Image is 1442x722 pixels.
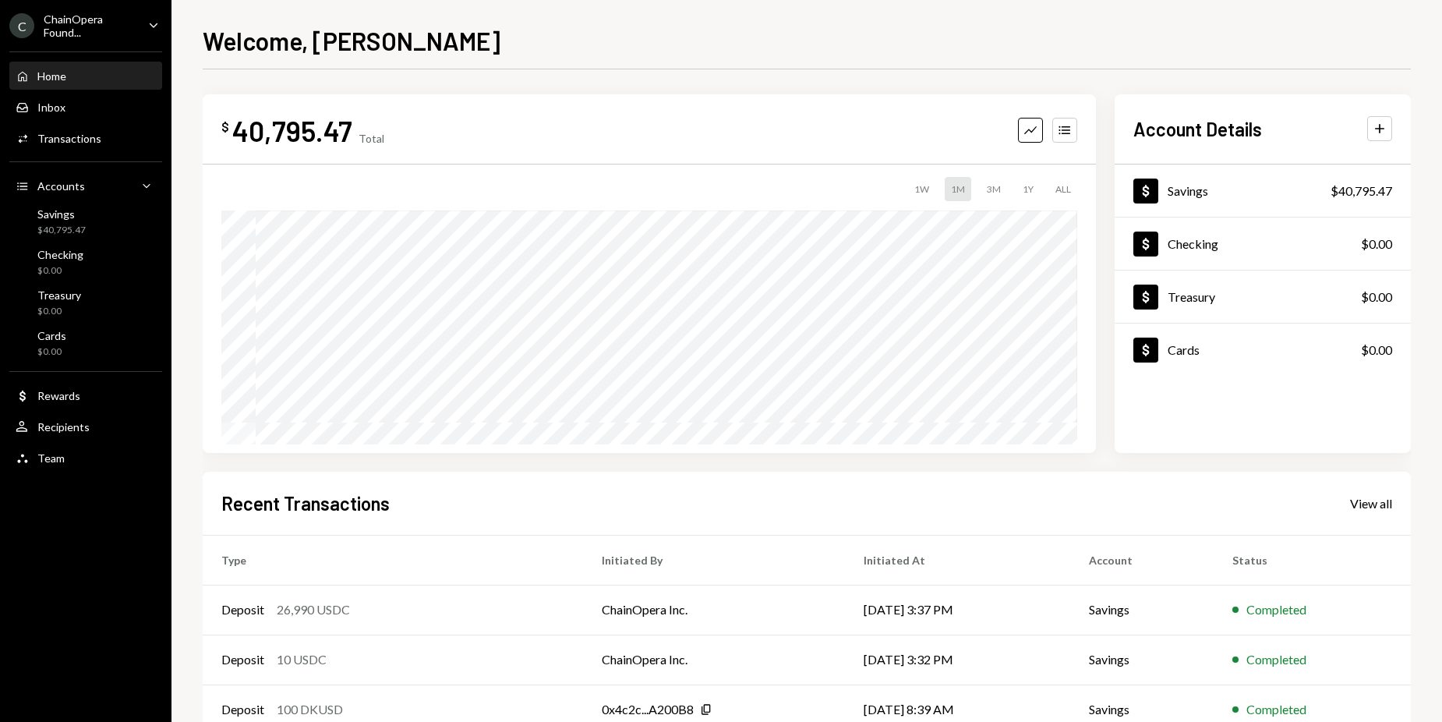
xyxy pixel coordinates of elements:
[583,635,845,685] td: ChainOpera Inc.
[221,119,229,135] div: $
[1049,177,1077,201] div: ALL
[221,650,264,669] div: Deposit
[37,224,86,237] div: $40,795.47
[203,25,500,56] h1: Welcome, [PERSON_NAME]
[9,324,162,362] a: Cards$0.00
[981,177,1007,201] div: 3M
[221,600,264,619] div: Deposit
[1115,271,1411,323] a: Treasury$0.00
[232,113,352,148] div: 40,795.47
[583,535,845,585] th: Initiated By
[37,288,81,302] div: Treasury
[1331,182,1392,200] div: $40,795.47
[9,444,162,472] a: Team
[1168,289,1215,304] div: Treasury
[37,207,86,221] div: Savings
[1115,218,1411,270] a: Checking$0.00
[845,585,1071,635] td: [DATE] 3:37 PM
[583,585,845,635] td: ChainOpera Inc.
[9,62,162,90] a: Home
[1115,324,1411,376] a: Cards$0.00
[37,329,66,342] div: Cards
[9,13,34,38] div: C
[9,381,162,409] a: Rewards
[1168,236,1218,251] div: Checking
[1133,116,1262,142] h2: Account Details
[1070,535,1214,585] th: Account
[277,700,343,719] div: 100 DKUSD
[1350,494,1392,511] a: View all
[359,132,384,145] div: Total
[37,345,66,359] div: $0.00
[277,600,350,619] div: 26,990 USDC
[37,264,83,278] div: $0.00
[221,490,390,516] h2: Recent Transactions
[37,305,81,318] div: $0.00
[37,420,90,434] div: Recipients
[1246,600,1306,619] div: Completed
[1246,650,1306,669] div: Completed
[845,535,1071,585] th: Initiated At
[1361,341,1392,359] div: $0.00
[1246,700,1306,719] div: Completed
[44,12,136,39] div: ChainOpera Found...
[9,243,162,281] a: Checking$0.00
[1361,288,1392,306] div: $0.00
[37,101,65,114] div: Inbox
[602,700,694,719] div: 0x4c2c...A200B8
[1070,635,1214,685] td: Savings
[1350,496,1392,511] div: View all
[9,124,162,152] a: Transactions
[9,172,162,200] a: Accounts
[908,177,935,201] div: 1W
[9,203,162,240] a: Savings$40,795.47
[37,248,83,261] div: Checking
[37,69,66,83] div: Home
[37,179,85,193] div: Accounts
[9,412,162,441] a: Recipients
[37,389,80,402] div: Rewards
[1115,165,1411,217] a: Savings$40,795.47
[1361,235,1392,253] div: $0.00
[221,700,264,719] div: Deposit
[1168,183,1208,198] div: Savings
[1016,177,1040,201] div: 1Y
[1070,585,1214,635] td: Savings
[203,535,583,585] th: Type
[1214,535,1411,585] th: Status
[1168,342,1200,357] div: Cards
[845,635,1071,685] td: [DATE] 3:32 PM
[9,93,162,121] a: Inbox
[37,451,65,465] div: Team
[277,650,327,669] div: 10 USDC
[945,177,971,201] div: 1M
[37,132,101,145] div: Transactions
[9,284,162,321] a: Treasury$0.00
